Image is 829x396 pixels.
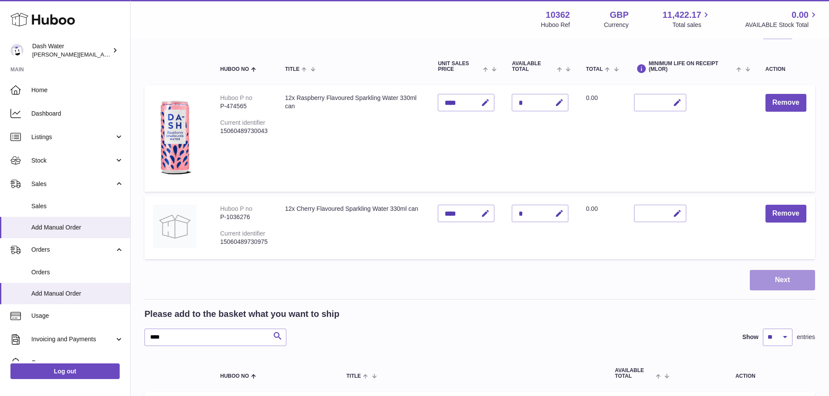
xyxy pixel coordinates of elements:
span: 0.00 [586,205,597,212]
span: 0.00 [792,9,809,21]
span: Total sales [672,21,711,29]
span: Add Manual Order [31,290,124,298]
span: Home [31,86,124,94]
div: Huboo Ref [541,21,570,29]
span: [PERSON_NAME][EMAIL_ADDRESS][DOMAIN_NAME] [32,51,175,58]
th: Action [676,359,815,388]
span: Listings [31,133,114,141]
button: Remove [765,205,806,223]
div: Huboo P no [220,94,252,101]
button: Next [750,270,815,290]
span: Unit Sales Price [438,61,481,72]
span: Title [346,373,361,379]
span: AVAILABLE Total [615,368,654,379]
span: Add Manual Order [31,223,124,232]
span: Orders [31,268,124,276]
div: Current identifier [220,230,265,237]
div: Huboo P no [220,205,252,212]
div: P-1036276 [220,213,268,221]
button: Remove [765,94,806,112]
span: Dashboard [31,110,124,118]
div: Action [765,67,806,72]
span: Total [586,67,603,72]
div: 15060489730975 [220,238,268,246]
strong: GBP [610,9,628,21]
span: Title [285,67,299,72]
span: Sales [31,180,114,188]
div: 15060489730043 [220,127,268,135]
div: Dash Water [32,42,111,59]
td: 12x Cherry Flavoured Sparkling Water 330ml can [276,196,429,259]
div: P-474565 [220,102,268,110]
span: Sales [31,202,124,210]
span: Invoicing and Payments [31,335,114,343]
a: Log out [10,363,120,379]
span: Huboo no [220,373,249,379]
span: Cases [31,359,124,367]
a: 11,422.17 Total sales [662,9,711,29]
h2: Please add to the basket what you want to ship [144,308,339,320]
div: Current identifier [220,119,265,126]
span: AVAILABLE Stock Total [745,21,819,29]
span: AVAILABLE Total [512,61,555,72]
span: entries [797,333,815,341]
span: Huboo no [220,67,249,72]
img: james@dash-water.com [10,44,23,57]
label: Show [742,333,759,341]
td: 12x Raspberry Flavoured Sparkling Water 330ml can [276,85,429,192]
span: Minimum Life On Receipt (MLOR) [649,61,735,72]
span: 11,422.17 [662,9,701,21]
img: 12x Raspberry Flavoured Sparkling Water 330ml can [153,94,197,181]
span: Usage [31,312,124,320]
a: 0.00 AVAILABLE Stock Total [745,9,819,29]
img: 12x Cherry Flavoured Sparkling Water 330ml can [153,205,197,248]
div: Currency [604,21,629,29]
span: Orders [31,246,114,254]
span: 0.00 [586,94,597,101]
span: Stock [31,156,114,165]
strong: 10362 [546,9,570,21]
